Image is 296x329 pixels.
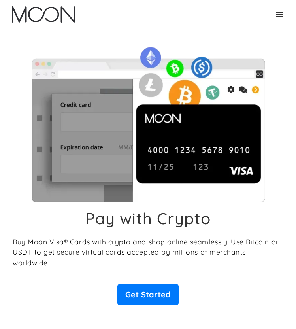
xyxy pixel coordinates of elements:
[12,6,75,23] a: home
[12,6,75,23] img: Moon Logo
[13,42,283,202] img: Moon Cards let you spend your crypto anywhere Visa is accepted.
[13,236,283,268] p: Buy Moon Visa® Cards with crypto and shop online seamlessly! Use Bitcoin or USDT to get secure vi...
[85,209,211,228] h1: Pay with Crypto
[117,284,179,305] a: Get Started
